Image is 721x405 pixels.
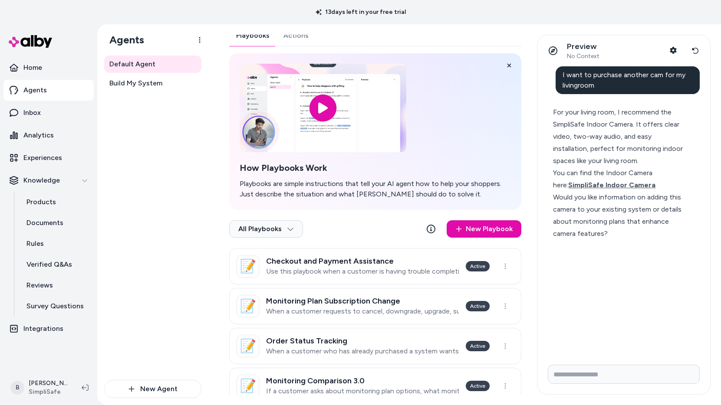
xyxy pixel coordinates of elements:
a: Default Agent [104,56,201,73]
div: 📝 [237,335,259,357]
p: Home [23,62,42,73]
p: When a customer who has already purchased a system wants to track or change the status of their e... [266,347,459,356]
a: 📝Checkout and Payment AssistanceUse this playbook when a customer is having trouble completing th... [229,248,521,284]
a: Home [3,57,94,78]
p: Analytics [23,130,54,140]
p: Playbooks are simple instructions that tell your AI agent how to help your shoppers. Just describ... [240,179,511,199]
div: Active [466,261,490,271]
button: New Agent [104,380,201,398]
p: Documents [26,218,63,228]
p: Integrations [23,323,63,334]
input: Write your prompt here [548,365,700,384]
p: Knowledge [23,175,60,186]
a: Verified Q&As [18,254,94,275]
p: Agents [23,85,47,95]
p: Use this playbook when a customer is having trouble completing the checkout process to purchase t... [266,267,459,276]
p: If a customer asks about monitoring plan options, what monitoring plans are available, or monitor... [266,387,459,395]
div: Active [466,381,490,391]
button: Actions [277,25,316,46]
img: alby Logo [9,35,52,48]
div: Active [466,341,490,351]
p: Verified Q&As [26,259,72,270]
a: Analytics [3,125,94,146]
a: 📝Monitoring Plan Subscription ChangeWhen a customer requests to cancel, downgrade, upgrade, suspe... [229,288,521,324]
span: SimpliSafe Indoor Camera [568,181,655,189]
span: All Playbooks [238,225,294,233]
a: Reviews [18,275,94,296]
div: 📝 [237,255,259,278]
a: Experiences [3,147,94,168]
h1: Agents [102,33,144,46]
span: Build My System [109,78,162,88]
a: Rules [18,233,94,254]
p: Experiences [23,153,62,163]
div: 📝 [237,295,259,317]
div: Would you like information on adding this camera to your existing system or details about monitor... [553,191,687,240]
a: Survey Questions [18,296,94,317]
button: Knowledge [3,170,94,191]
button: B[PERSON_NAME]SimpliSafe [5,374,75,402]
span: SimpliSafe [29,388,68,396]
p: [PERSON_NAME] [29,379,68,388]
h3: Order Status Tracking [266,336,459,345]
button: Playbooks [229,25,277,46]
a: New Playbook [447,220,521,238]
p: Survey Questions [26,301,84,311]
p: Rules [26,238,44,249]
a: 📝Monitoring Comparison 3.0If a customer asks about monitoring plan options, what monitoring plans... [229,368,521,404]
a: Documents [18,212,94,233]
div: 📝 [237,375,259,397]
span: B [10,381,24,395]
span: I want to purchase another cam for my livingroom [563,71,685,89]
p: Inbox [23,108,41,118]
h3: Monitoring Comparison 3.0 [266,376,459,385]
button: All Playbooks [229,220,303,238]
p: Products [26,197,56,207]
div: You can find the Indoor Camera here: [553,167,687,191]
a: Integrations [3,318,94,339]
span: Default Agent [109,59,155,69]
p: Reviews [26,280,53,291]
h2: How Playbooks Work [240,163,511,173]
div: Active [466,301,490,311]
a: Products [18,192,94,212]
div: For your living room, I recommend the SimpliSafe Indoor Camera. It offers clear video, two-way au... [553,106,687,167]
h3: Monitoring Plan Subscription Change [266,297,459,305]
p: 13 days left in your free trial [310,8,411,16]
h3: Checkout and Payment Assistance [266,257,459,265]
span: No Context [567,52,599,60]
a: Inbox [3,102,94,123]
a: 📝Order Status TrackingWhen a customer who has already purchased a system wants to track or change... [229,328,521,364]
p: When a customer requests to cancel, downgrade, upgrade, suspend or change their monitoring plan s... [266,307,459,316]
a: Agents [3,80,94,101]
p: Preview [567,42,599,52]
a: Build My System [104,75,201,92]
